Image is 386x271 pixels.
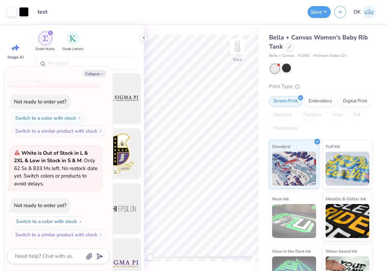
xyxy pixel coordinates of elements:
img: Switch to a similar product with stock [99,233,103,237]
span: DK [354,8,361,16]
span: : Only 62 Ss & 833 Ms left. No restock date yet. Switch colors or products to avoid delays. [14,150,98,187]
div: filter for Greek Letters [62,32,84,52]
span: Greek Marks [35,47,55,52]
div: Not ready to order yet? [14,98,66,105]
a: DK [354,5,376,19]
div: Embroidery [304,96,337,106]
span: : Only 62 Ss & 833 Ms left. No restock date yet. Switch colors or products to avoid delays. [14,46,98,83]
span: Neon Ink [272,195,289,202]
span: Bella + Canvas Women's Baby Rib Tank [269,33,368,51]
span: Standard [272,143,290,150]
span: Puff Ink [326,143,340,150]
img: Metallic & Glitter Ink [326,204,370,238]
button: Switch to a color with stock [12,113,85,123]
button: Switch to a similar product with stock [12,125,106,136]
span: Metallic & Glitter Ink [326,195,366,202]
img: Back [231,39,244,53]
div: Transfers [298,110,326,120]
span: Minimum Order: 12 + [313,53,347,59]
button: Save [308,6,331,18]
div: Digital Print [339,96,372,106]
span: Water based Ink [326,248,357,255]
div: Accessibility label [147,254,153,261]
img: Switch to a color with stock [79,220,83,224]
img: Switch to a similar product with stock [99,129,103,133]
span: Greek Letters [62,47,84,52]
input: Try "Alpha" [47,60,134,67]
img: Greek Letters Image [70,35,76,42]
input: Untitled Design [32,5,65,19]
span: # 1080 [298,53,310,59]
button: filter button [62,32,84,52]
div: Vinyl [328,110,347,120]
div: Rhinestones [269,123,302,134]
span: Glow in the Dark Ink [272,248,311,255]
div: Screen Print [269,96,302,106]
div: filter for Greek Marks [35,32,55,52]
div: Applique [269,110,296,120]
img: Switch to a color with stock [77,116,81,120]
img: Greek Marks Image [43,36,48,41]
strong: White is Out of Stock in L & 2XL & Low in Stock in S & M [14,150,88,164]
img: Neon Ink [272,204,316,238]
img: Standard [272,152,316,186]
button: Collapse [83,70,106,77]
div: Not ready to order yet? [14,202,66,209]
div: Print Type [269,83,372,90]
button: Switch to a similar product with stock [12,229,106,240]
span: Image AI [8,54,24,60]
button: Switch to a color with stock [12,216,86,227]
button: filter button [35,32,55,52]
div: Foil [349,110,365,120]
img: Puff Ink [326,152,370,186]
img: Dhanashree Kere [362,5,376,19]
span: Bella + Canvas [269,53,294,59]
div: Back [233,56,242,63]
